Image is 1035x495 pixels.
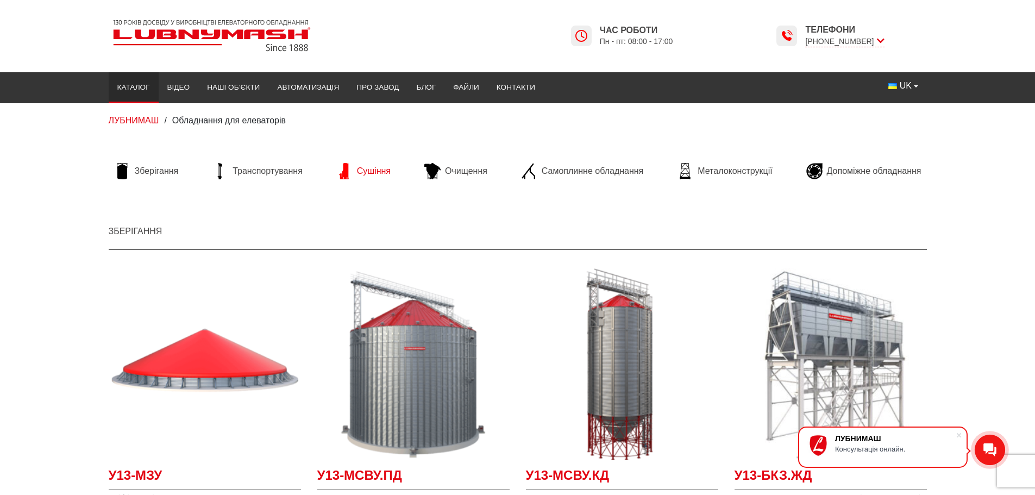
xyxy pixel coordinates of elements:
[600,24,673,36] span: Час роботи
[672,163,777,179] a: Металоконструкції
[698,165,772,177] span: Металоконструкції
[109,15,315,56] img: Lubnymash
[109,466,301,491] a: У13-МЗУ
[109,76,159,99] a: Каталог
[233,165,303,177] span: Транспортування
[805,36,884,47] span: [PHONE_NUMBER]
[172,116,286,125] span: Обладнання для елеваторів
[542,165,643,177] span: Самоплинне обладнання
[835,434,956,443] div: ЛУБНИМАШ
[407,76,444,99] a: Блог
[317,268,510,461] a: Детальніше У13-МСВУ.ПД
[827,165,921,177] span: Допоміжне обладнання
[735,268,927,461] a: Детальніше У13-БКЗ.ЖД
[317,466,510,491] a: У13-МСВУ.ПД
[835,445,956,453] div: Консультація онлайн.
[880,76,926,96] button: UK
[357,165,391,177] span: Сушіння
[109,163,184,179] a: Зберігання
[444,76,488,99] a: Файли
[135,165,179,177] span: Зберігання
[109,116,159,125] a: ЛУБНИМАШ
[735,466,927,491] a: У13-БКЗ.ЖД
[600,36,673,47] span: Пн - пт: 08:00 - 17:00
[164,116,166,125] span: /
[900,80,912,92] span: UK
[888,83,897,89] img: Українська
[780,29,793,42] img: Lubnymash time icon
[206,163,308,179] a: Транспортування
[109,227,162,236] a: Зберігання
[445,165,487,177] span: Очищення
[526,268,718,461] a: Детальніше У13-МСВУ.КД
[419,163,493,179] a: Очищення
[801,163,927,179] a: Допоміжне обладнання
[109,268,301,461] a: Детальніше У13-МЗУ
[331,163,396,179] a: Сушіння
[526,466,718,491] a: У13-МСВУ.КД
[805,24,884,36] span: Телефони
[198,76,268,99] a: Наші об’єкти
[575,29,588,42] img: Lubnymash time icon
[516,163,649,179] a: Самоплинне обладнання
[159,76,199,99] a: Відео
[348,76,407,99] a: Про завод
[268,76,348,99] a: Автоматизація
[488,76,544,99] a: Контакти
